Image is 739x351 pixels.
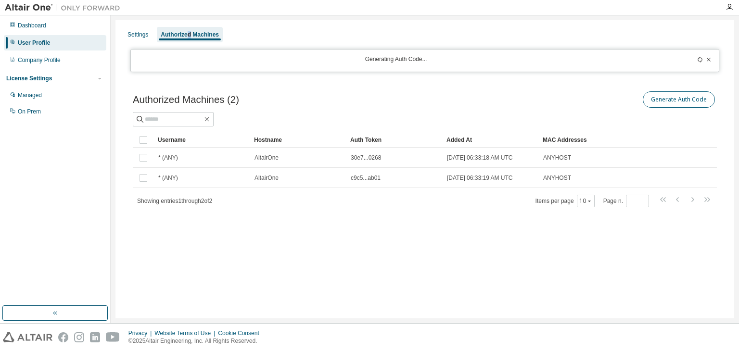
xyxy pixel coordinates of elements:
[603,195,649,207] span: Page n.
[18,108,41,115] div: On Prem
[543,132,616,148] div: MAC Addresses
[446,132,535,148] div: Added At
[18,39,50,47] div: User Profile
[18,91,42,99] div: Managed
[351,174,381,182] span: c9c5...ab01
[543,174,571,182] span: ANYHOST
[447,174,513,182] span: [DATE] 06:33:19 AM UTC
[90,332,100,342] img: linkedin.svg
[158,132,246,148] div: Username
[158,174,178,182] span: * (ANY)
[74,332,84,342] img: instagram.svg
[254,132,343,148] div: Hostname
[18,22,46,29] div: Dashboard
[18,56,61,64] div: Company Profile
[351,154,381,162] span: 30e7...0268
[255,154,279,162] span: AltairOne
[154,329,218,337] div: Website Terms of Use
[255,174,279,182] span: AltairOne
[350,132,439,148] div: Auth Token
[137,55,655,66] div: Generating Auth Code...
[127,31,148,38] div: Settings
[161,31,219,38] div: Authorized Machines
[579,197,592,205] button: 10
[128,329,154,337] div: Privacy
[6,75,52,82] div: License Settings
[535,195,595,207] span: Items per page
[128,337,265,345] p: © 2025 Altair Engineering, Inc. All Rights Reserved.
[218,329,265,337] div: Cookie Consent
[543,154,571,162] span: ANYHOST
[58,332,68,342] img: facebook.svg
[133,94,239,105] span: Authorized Machines (2)
[5,3,125,13] img: Altair One
[643,91,715,108] button: Generate Auth Code
[447,154,513,162] span: [DATE] 06:33:18 AM UTC
[3,332,52,342] img: altair_logo.svg
[137,198,212,204] span: Showing entries 1 through 2 of 2
[106,332,120,342] img: youtube.svg
[158,154,178,162] span: * (ANY)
